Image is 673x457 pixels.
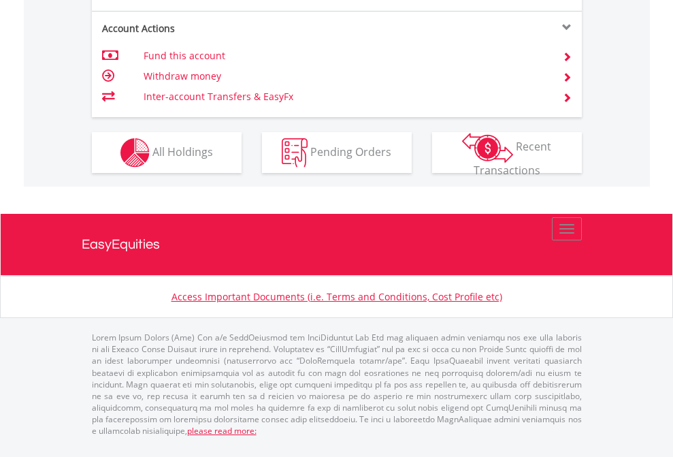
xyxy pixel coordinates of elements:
[144,46,546,66] td: Fund this account
[462,133,513,163] img: transactions-zar-wht.png
[92,332,582,437] p: Lorem Ipsum Dolors (Ame) Con a/e SeddOeiusmod tem InciDiduntut Lab Etd mag aliquaen admin veniamq...
[82,214,592,275] a: EasyEquities
[187,425,257,437] a: please read more:
[120,138,150,168] img: holdings-wht.png
[92,22,337,35] div: Account Actions
[262,132,412,173] button: Pending Orders
[152,144,213,159] span: All Holdings
[432,132,582,173] button: Recent Transactions
[144,66,546,86] td: Withdraw money
[144,86,546,107] td: Inter-account Transfers & EasyFx
[282,138,308,168] img: pending_instructions-wht.png
[310,144,391,159] span: Pending Orders
[171,290,502,303] a: Access Important Documents (i.e. Terms and Conditions, Cost Profile etc)
[92,132,242,173] button: All Holdings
